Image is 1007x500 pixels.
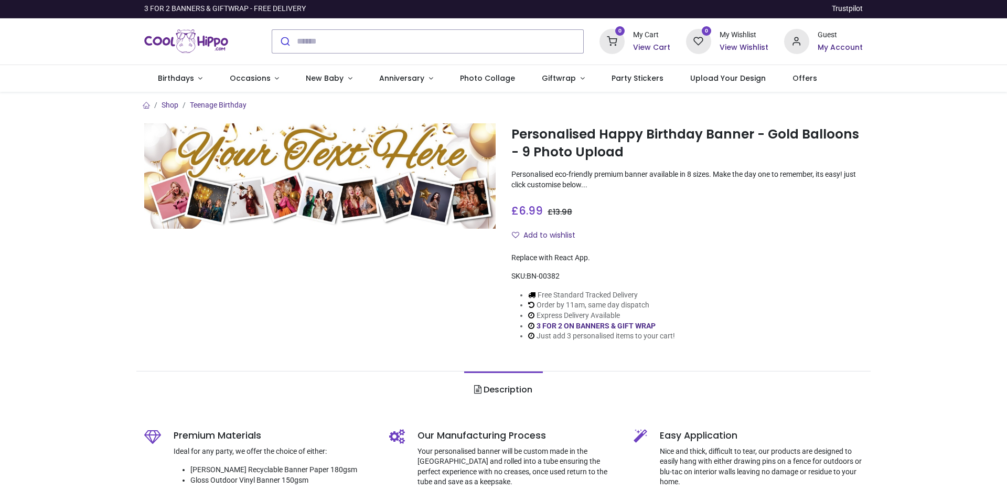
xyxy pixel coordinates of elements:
[660,446,863,487] p: Nice and thick, difficult to tear, our products are designed to easily hang with either drawing p...
[615,26,625,36] sup: 0
[818,30,863,40] div: Guest
[818,42,863,53] a: My Account
[190,465,373,475] li: [PERSON_NAME] Recyclable Banner Paper 180gsm
[511,203,543,218] span: £
[379,73,424,83] span: Anniversary
[511,125,863,162] h1: Personalised Happy Birthday Banner - Gold Balloons - 9 Photo Upload
[528,290,675,301] li: Free Standard Tracked Delivery
[174,446,373,457] p: Ideal for any party, we offer the choice of either:
[190,101,247,109] a: Teenage Birthday
[528,65,598,92] a: Giftwrap
[366,65,446,92] a: Anniversary
[417,429,618,442] h5: Our Manufacturing Process
[633,30,670,40] div: My Cart
[511,227,584,244] button: Add to wishlistAdd to wishlist
[190,475,373,486] li: Gloss Outdoor Vinyl Banner 150gsm
[144,4,306,14] div: 3 FOR 2 BANNERS & GIFTWRAP - FREE DELIVERY
[417,446,618,487] p: Your personalised banner will be custom made in the [GEOGRAPHIC_DATA] and rolled into a tube ensu...
[537,322,656,330] a: 3 FOR 2 ON BANNERS & GIFT WRAP
[702,26,712,36] sup: 0
[230,73,271,83] span: Occasions
[272,30,297,53] button: Submit
[511,169,863,190] p: Personalised eco-friendly premium banner available in 8 sizes. Make the day one to remember, its ...
[527,272,560,280] span: BN-00382
[612,73,663,83] span: Party Stickers
[686,36,711,45] a: 0
[144,27,228,56] a: Logo of Cool Hippo
[548,207,572,217] span: £
[720,42,768,53] a: View Wishlist
[542,73,576,83] span: Giftwrap
[144,123,496,229] img: Personalised Happy Birthday Banner - Gold Balloons - 9 Photo Upload
[158,73,194,83] span: Birthdays
[599,36,625,45] a: 0
[511,271,863,282] div: SKU:
[792,73,817,83] span: Offers
[174,429,373,442] h5: Premium Materials
[553,207,572,217] span: 13.98
[464,371,542,408] a: Description
[216,65,293,92] a: Occasions
[519,203,543,218] span: 6.99
[144,27,228,56] img: Cool Hippo
[832,4,863,14] a: Trustpilot
[528,331,675,342] li: Just add 3 personalised items to your cart!
[293,65,366,92] a: New Baby
[633,42,670,53] a: View Cart
[460,73,515,83] span: Photo Collage
[690,73,766,83] span: Upload Your Design
[528,300,675,311] li: Order by 11am, same day dispatch
[512,231,519,239] i: Add to wishlist
[528,311,675,321] li: Express Delivery Available
[511,253,863,263] div: Replace with React App.
[144,65,216,92] a: Birthdays
[306,73,344,83] span: New Baby
[660,429,863,442] h5: Easy Application
[720,30,768,40] div: My Wishlist
[162,101,178,109] a: Shop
